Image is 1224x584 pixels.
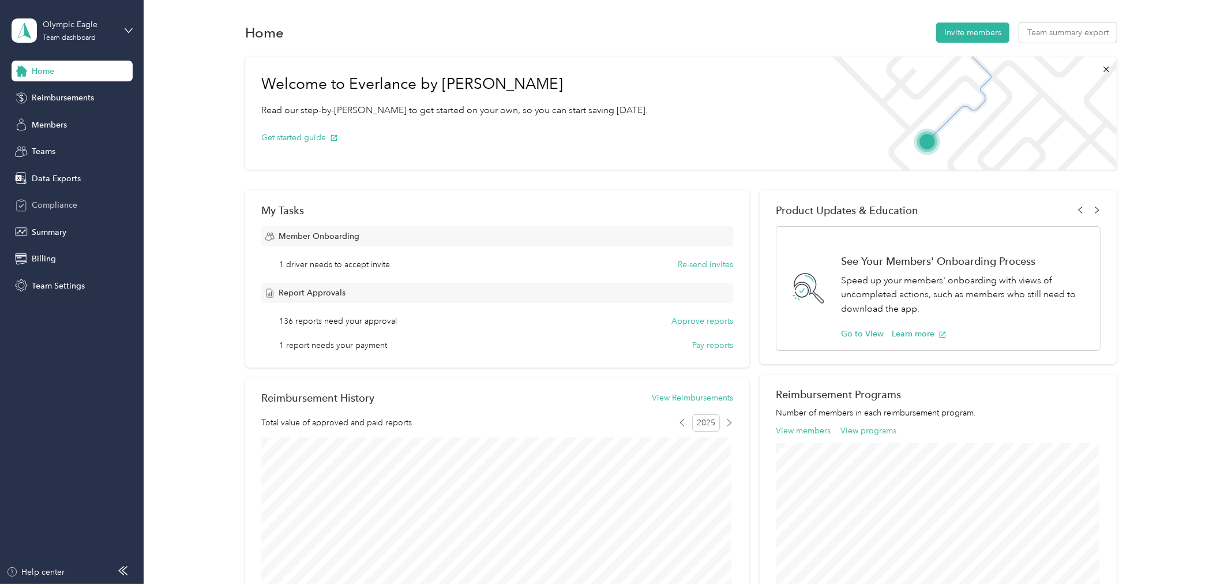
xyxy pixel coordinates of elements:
[6,566,65,578] button: Help center
[652,392,733,404] button: View Reimbursements
[678,259,733,271] button: Re-send invites
[776,407,1101,419] p: Number of members in each reimbursement program.
[279,230,359,242] span: Member Onboarding
[32,280,85,292] span: Team Settings
[841,274,1088,316] p: Speed up your members' onboarding with views of uncompleted actions, such as members who still ne...
[692,339,733,351] button: Pay reports
[840,425,896,437] button: View programs
[245,27,284,39] h1: Home
[32,92,94,104] span: Reimbursements
[671,315,733,327] button: Approve reports
[261,75,648,93] h1: Welcome to Everlance by [PERSON_NAME]
[32,173,81,185] span: Data Exports
[261,204,733,216] div: My Tasks
[43,18,115,31] div: Olympic Eagle
[936,23,1009,43] button: Invite members
[32,199,77,211] span: Compliance
[261,417,412,429] span: Total value of approved and paid reports
[841,255,1088,267] h1: See Your Members' Onboarding Process
[776,388,1101,400] h2: Reimbursement Programs
[32,226,66,238] span: Summary
[32,119,67,131] span: Members
[692,414,720,432] span: 2025
[776,425,831,437] button: View members
[279,287,346,299] span: Report Approvals
[280,259,391,271] span: 1 driver needs to accept invite
[1159,519,1224,584] iframe: Everlance-gr Chat Button Frame
[261,103,648,118] p: Read our step-by-[PERSON_NAME] to get started on your own, so you can start saving [DATE].
[32,145,55,158] span: Teams
[892,328,947,340] button: Learn more
[43,35,96,42] div: Team dashboard
[280,339,388,351] span: 1 report needs your payment
[32,253,56,265] span: Billing
[261,132,338,144] button: Get started guide
[280,315,397,327] span: 136 reports need your approval
[776,204,918,216] span: Product Updates & Education
[1019,23,1117,43] button: Team summary export
[821,57,1117,170] img: Welcome to everlance
[32,65,54,77] span: Home
[841,328,884,340] button: Go to View
[261,392,374,404] h2: Reimbursement History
